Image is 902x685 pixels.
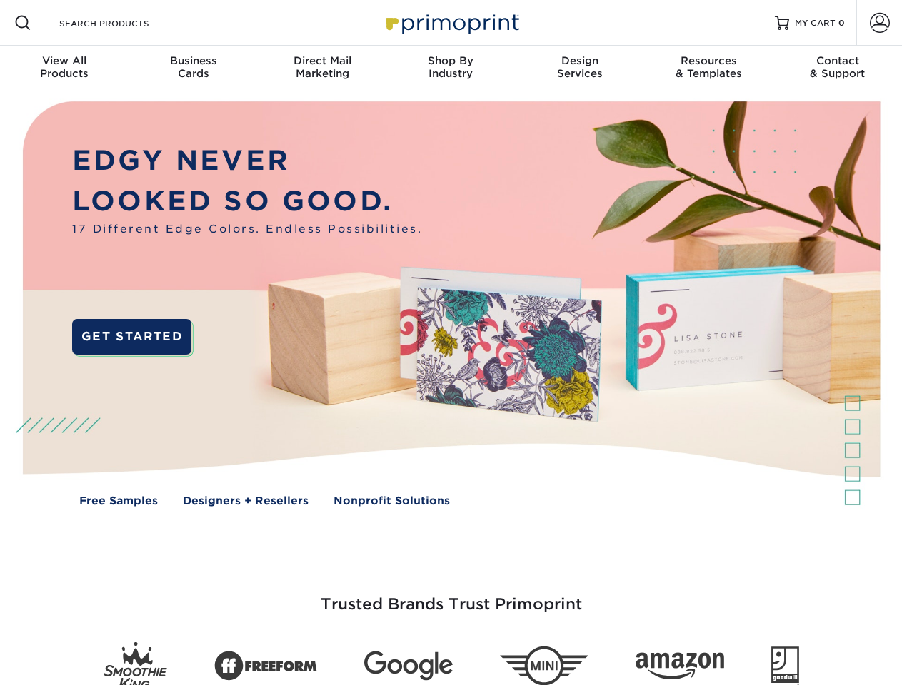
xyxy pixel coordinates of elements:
a: BusinessCards [129,46,257,91]
img: Amazon [636,653,724,680]
span: Design [516,54,644,67]
span: Direct Mail [258,54,386,67]
span: 0 [838,18,845,28]
span: 17 Different Edge Colors. Endless Possibilities. [72,221,422,238]
a: DesignServices [516,46,644,91]
div: & Support [773,54,902,80]
a: Shop ByIndustry [386,46,515,91]
div: & Templates [644,54,773,80]
span: MY CART [795,17,836,29]
input: SEARCH PRODUCTS..... [58,14,197,31]
span: Contact [773,54,902,67]
a: Designers + Resellers [183,493,309,509]
a: Resources& Templates [644,46,773,91]
span: Shop By [386,54,515,67]
p: EDGY NEVER [72,141,422,181]
img: Primoprint [380,7,523,38]
div: Marketing [258,54,386,80]
a: Free Samples [79,493,158,509]
a: GET STARTED [72,319,191,355]
span: Resources [644,54,773,67]
a: Nonprofit Solutions [334,493,450,509]
img: Goodwill [771,646,799,685]
h3: Trusted Brands Trust Primoprint [34,561,869,631]
p: LOOKED SO GOOD. [72,181,422,222]
div: Cards [129,54,257,80]
div: Industry [386,54,515,80]
div: Services [516,54,644,80]
a: Direct MailMarketing [258,46,386,91]
span: Business [129,54,257,67]
a: Contact& Support [773,46,902,91]
img: Google [364,651,453,681]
